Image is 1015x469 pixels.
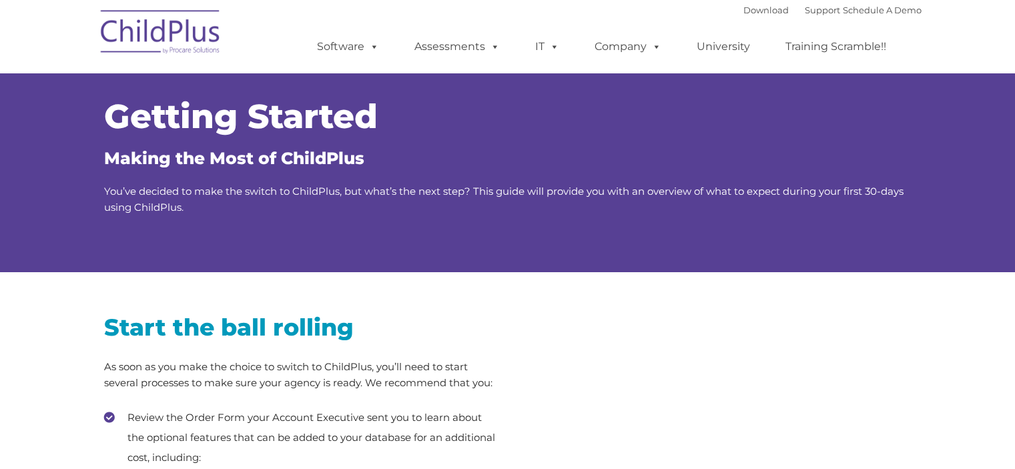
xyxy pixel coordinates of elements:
[683,33,763,60] a: University
[743,5,922,15] font: |
[743,5,789,15] a: Download
[772,33,900,60] a: Training Scramble!!
[843,5,922,15] a: Schedule A Demo
[104,96,378,137] span: Getting Started
[104,359,498,391] p: As soon as you make the choice to switch to ChildPlus, you’ll need to start several processes to ...
[805,5,840,15] a: Support
[401,33,513,60] a: Assessments
[304,33,392,60] a: Software
[104,312,498,342] h2: Start the ball rolling
[522,33,573,60] a: IT
[581,33,675,60] a: Company
[104,148,364,168] span: Making the Most of ChildPlus
[94,1,228,67] img: ChildPlus by Procare Solutions
[104,185,904,213] span: You’ve decided to make the switch to ChildPlus, but what’s the next step? This guide will provide...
